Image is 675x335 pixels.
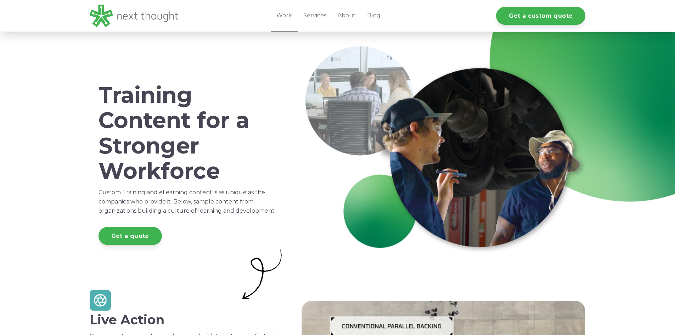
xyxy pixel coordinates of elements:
a: Get a custom quote [496,7,585,25]
h1: Training Content for a Stronger Workforce [99,83,280,184]
img: LG - NextThought Logo [90,5,178,27]
a: Get a quote [99,227,162,245]
h2: Live Action [90,313,289,327]
img: Work-Header [302,43,585,257]
span: Custom Training and eLearning content is as unique as the companies who provide it. Below, sample... [99,189,276,214]
img: Artboard 5 [90,290,111,311]
img: Artboard 3-1 [236,246,289,301]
